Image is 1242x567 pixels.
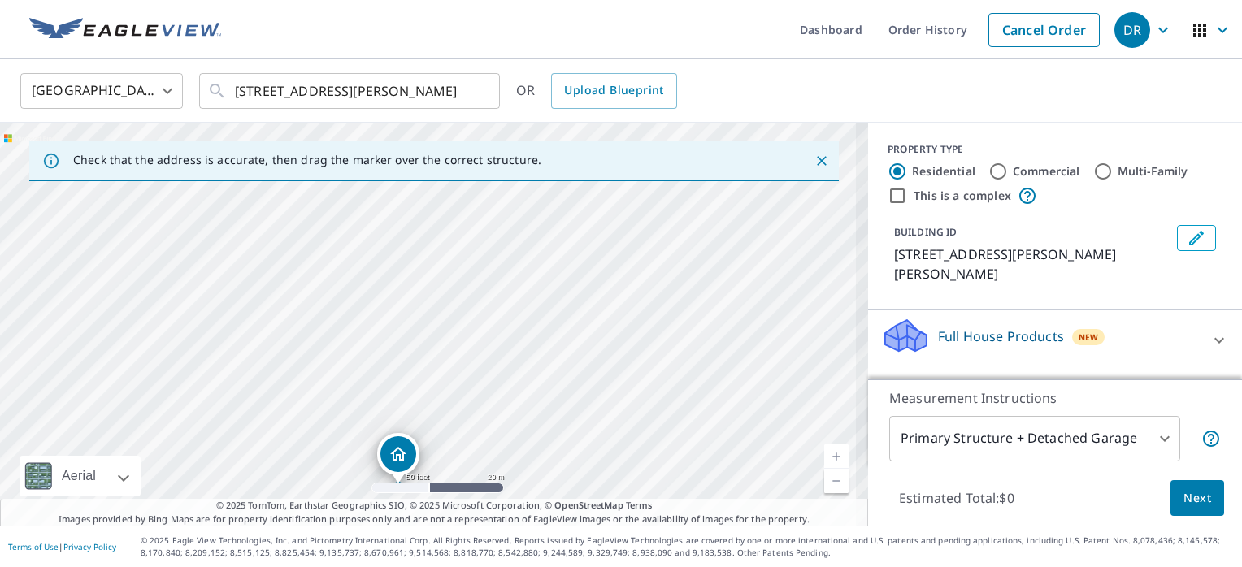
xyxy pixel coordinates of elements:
[938,327,1064,346] p: Full House Products
[888,142,1222,157] div: PROPERTY TYPE
[29,18,221,42] img: EV Logo
[20,456,141,496] div: Aerial
[8,541,59,552] a: Terms of Use
[63,541,116,552] a: Privacy Policy
[8,542,116,552] p: |
[1079,331,1099,344] span: New
[912,163,975,180] label: Residential
[554,499,623,511] a: OpenStreetMap
[889,388,1221,408] p: Measurement Instructions
[824,444,849,469] a: Current Level 19, Zoom In
[1177,225,1216,251] button: Edit building 1
[914,188,1011,204] label: This is a complex
[377,433,419,483] div: Dropped pin, building 1, Residential property, 190 CATHERINE ST CHATHAM-KENT ON N0P1A0
[73,153,541,167] p: Check that the address is accurate, then drag the marker over the correct structure.
[811,150,832,171] button: Close
[1170,480,1224,517] button: Next
[1013,163,1080,180] label: Commercial
[1118,163,1188,180] label: Multi-Family
[551,73,676,109] a: Upload Blueprint
[881,377,1229,423] div: Roof ProductsNew
[20,68,183,114] div: [GEOGRAPHIC_DATA]
[1201,429,1221,448] span: Your report will include the primary structure and a detached garage if one exists.
[626,499,653,511] a: Terms
[216,499,653,513] span: © 2025 TomTom, Earthstar Geographics SIO, © 2025 Microsoft Corporation, ©
[894,245,1170,283] p: [STREET_ADDRESS][PERSON_NAME][PERSON_NAME]
[889,416,1180,461] div: Primary Structure + Detached Garage
[894,225,957,239] p: BUILDING ID
[881,317,1229,363] div: Full House ProductsNew
[141,535,1234,559] p: © 2025 Eagle View Technologies, Inc. and Pictometry International Corp. All Rights Reserved. Repo...
[235,68,467,114] input: Search by address or latitude-longitude
[1114,12,1150,48] div: DR
[824,469,849,493] a: Current Level 19, Zoom Out
[1183,488,1211,509] span: Next
[564,80,663,101] span: Upload Blueprint
[886,480,1027,516] p: Estimated Total: $0
[516,73,677,109] div: OR
[988,13,1100,47] a: Cancel Order
[57,456,101,496] div: Aerial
